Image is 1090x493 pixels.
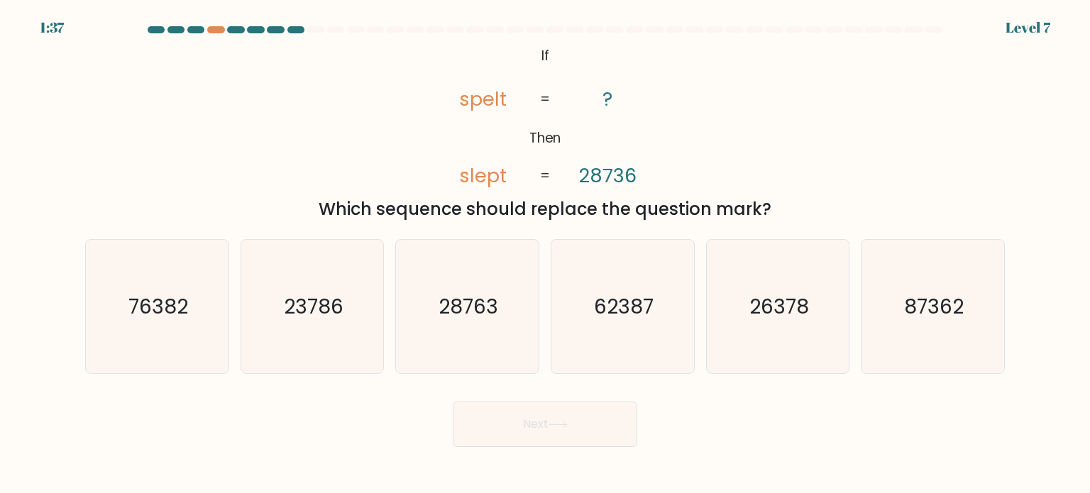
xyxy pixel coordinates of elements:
div: Which sequence should replace the question mark? [94,196,996,222]
tspan: = [540,89,550,109]
text: 23786 [284,292,343,320]
text: 28763 [439,292,499,320]
tspan: slept [458,162,506,189]
button: Next [453,401,637,447]
tspan: Then [529,129,561,148]
text: 76382 [128,292,188,320]
tspan: spelt [458,86,506,112]
tspan: = [540,167,550,186]
div: 1:37 [40,17,64,38]
text: 87362 [904,292,964,320]
tspan: ? [602,86,612,112]
div: Level 7 [1006,17,1050,38]
text: 26378 [749,292,809,320]
text: 62387 [594,292,654,320]
svg: @import url('[URL][DOMAIN_NAME]); [425,43,665,191]
tspan: If [541,46,549,65]
tspan: 28736 [578,162,637,189]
